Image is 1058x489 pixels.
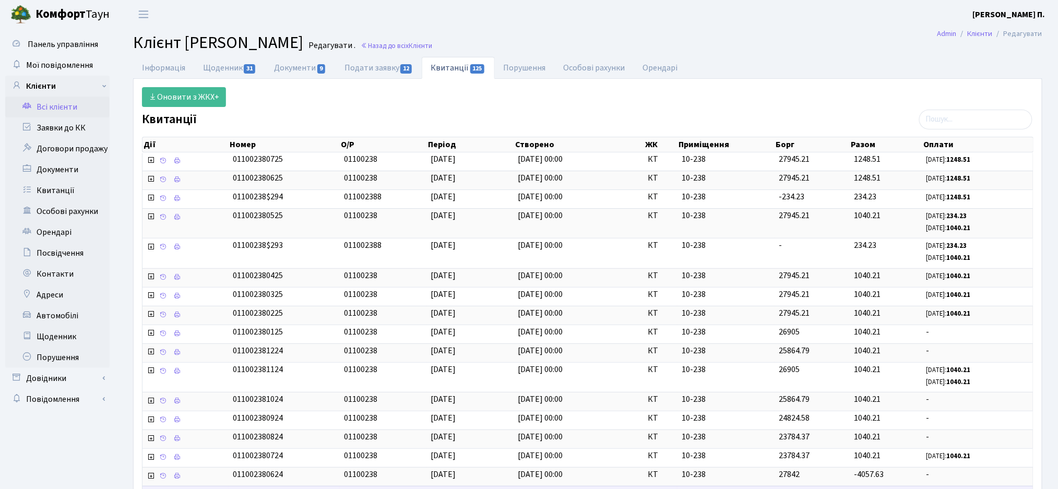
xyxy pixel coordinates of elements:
[5,55,110,76] a: Мої повідомлення
[779,364,800,375] span: 26905
[344,307,377,319] span: 01100238
[518,307,563,319] span: [DATE] 00:00
[779,412,810,424] span: 24824.58
[926,393,1029,405] span: -
[233,412,283,424] span: 011002380924
[854,431,881,443] span: 1040.21
[682,153,770,165] span: 10-238
[973,8,1045,21] a: [PERSON_NAME] П.
[648,240,674,252] span: КТ
[993,28,1042,40] li: Редагувати
[233,345,283,356] span: 011002381224
[344,431,377,443] span: 01100238
[317,64,326,74] span: 9
[648,431,674,443] span: КТ
[229,137,340,152] th: Номер
[431,153,456,165] span: [DATE]
[854,153,881,165] span: 1248.51
[947,377,971,387] b: 1040.21
[926,377,971,387] small: [DATE]:
[779,191,804,202] span: -234.23
[926,290,971,300] small: [DATE]:
[518,191,563,202] span: [DATE] 00:00
[648,393,674,405] span: КТ
[682,345,770,357] span: 10-238
[518,210,563,221] span: [DATE] 00:00
[926,451,971,461] small: [DATE]:
[779,172,810,184] span: 27945.21
[926,309,971,318] small: [DATE]:
[854,345,881,356] span: 1040.21
[947,211,967,221] b: 234.23
[5,368,110,389] a: Довідники
[427,137,514,152] th: Період
[922,23,1058,45] nav: breadcrumb
[854,240,876,251] span: 234.23
[779,326,800,338] span: 26905
[233,210,283,221] span: 011002380525
[35,6,86,22] b: Комфорт
[518,450,563,461] span: [DATE] 00:00
[336,57,422,79] a: Подати заявку
[779,450,810,461] span: 23784.37
[518,412,563,424] span: [DATE] 00:00
[648,191,674,203] span: КТ
[682,191,770,203] span: 10-238
[26,59,93,71] span: Мої повідомлення
[648,345,674,357] span: КТ
[926,174,971,183] small: [DATE]:
[5,201,110,222] a: Особові рахунки
[431,393,456,405] span: [DATE]
[926,412,1029,424] span: -
[947,174,971,183] b: 1248.51
[518,270,563,281] span: [DATE] 00:00
[926,193,971,202] small: [DATE]:
[926,345,1029,357] span: -
[518,289,563,300] span: [DATE] 00:00
[344,450,377,461] span: 01100238
[968,28,993,39] a: Клієнти
[431,210,456,221] span: [DATE]
[142,137,229,152] th: Дії
[344,191,382,202] span: 011002388
[854,326,881,338] span: 1040.21
[431,431,456,443] span: [DATE]
[854,270,881,281] span: 1040.21
[648,450,674,462] span: КТ
[682,393,770,405] span: 10-238
[854,412,881,424] span: 1040.21
[495,57,555,79] a: Порушення
[5,243,110,264] a: Посвідчення
[926,155,971,164] small: [DATE]:
[142,112,197,127] label: Квитанції
[344,210,377,221] span: 01100238
[854,172,881,184] span: 1248.51
[233,469,283,480] span: 011002380624
[344,172,377,184] span: 01100238
[779,210,810,221] span: 27945.21
[682,326,770,338] span: 10-238
[682,364,770,376] span: 10-238
[926,253,971,263] small: [DATE]:
[779,240,782,251] span: -
[779,431,810,443] span: 23784.37
[431,412,456,424] span: [DATE]
[344,345,377,356] span: 01100238
[265,57,335,79] a: Документи
[923,137,1033,152] th: Оплати
[854,450,881,461] span: 1040.21
[926,469,1029,481] span: -
[5,305,110,326] a: Автомобілі
[431,469,456,480] span: [DATE]
[854,191,876,202] span: 234.23
[850,137,923,152] th: Разом
[947,253,971,263] b: 1040.21
[947,241,967,251] b: 234.23
[926,223,971,233] small: [DATE]:
[233,240,283,251] span: 01100238$293
[133,31,303,55] span: Клієнт [PERSON_NAME]
[648,469,674,481] span: КТ
[400,64,412,74] span: 12
[518,345,563,356] span: [DATE] 00:00
[779,153,810,165] span: 27945.21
